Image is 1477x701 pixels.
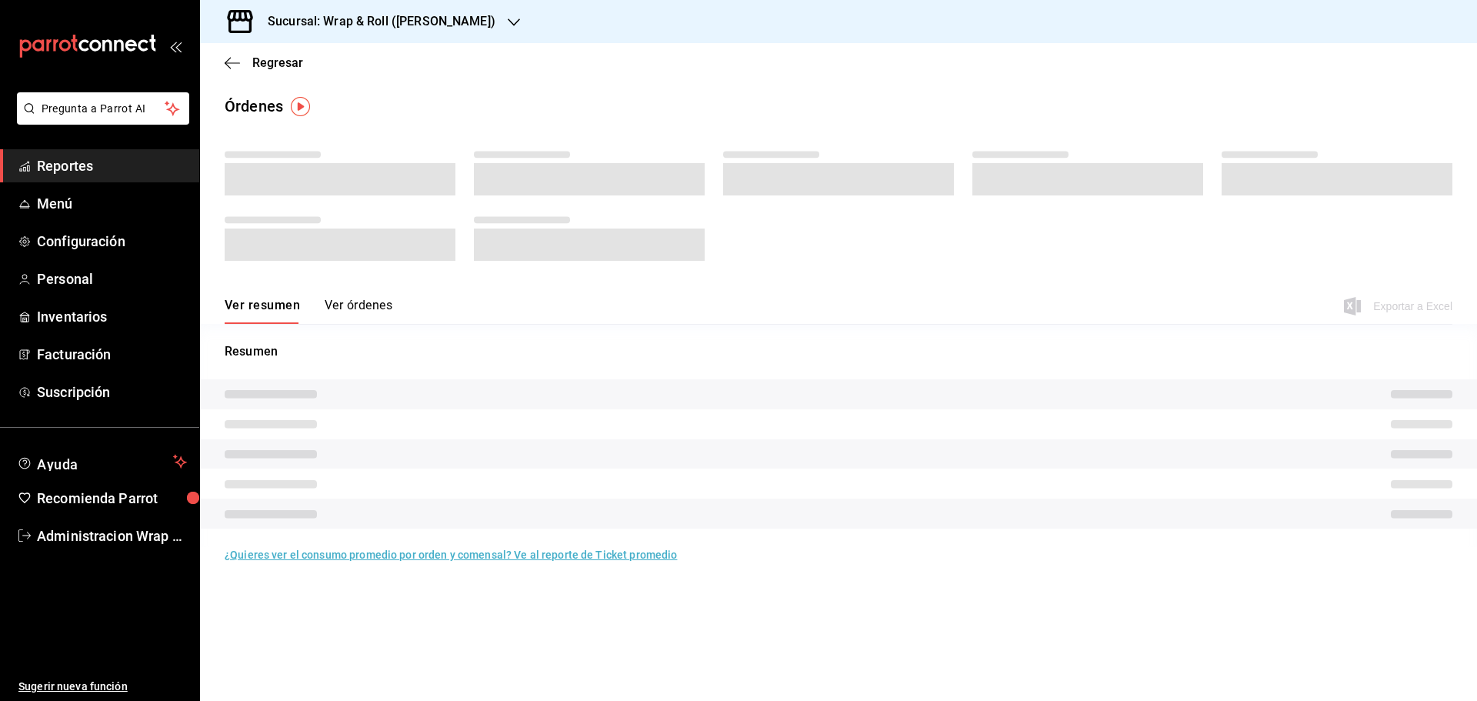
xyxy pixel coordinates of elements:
[37,155,187,176] span: Reportes
[37,488,187,509] span: Recomienda Parrot
[37,306,187,327] span: Inventarios
[18,679,187,695] span: Sugerir nueva función
[225,298,300,324] button: Ver resumen
[225,298,392,324] div: navigation tabs
[225,95,283,118] div: Órdenes
[37,231,187,252] span: Configuración
[42,101,165,117] span: Pregunta a Parrot AI
[325,298,392,324] button: Ver órdenes
[37,526,187,546] span: Administracion Wrap N Roll
[252,55,303,70] span: Regresar
[37,382,187,402] span: Suscripción
[17,92,189,125] button: Pregunta a Parrot AI
[37,193,187,214] span: Menú
[37,269,187,289] span: Personal
[169,40,182,52] button: open_drawer_menu
[291,97,310,116] img: Tooltip marker
[37,344,187,365] span: Facturación
[225,549,677,561] a: ¿Quieres ver el consumo promedio por orden y comensal? Ve al reporte de Ticket promedio
[37,452,167,471] span: Ayuda
[225,55,303,70] button: Regresar
[11,112,189,128] a: Pregunta a Parrot AI
[255,12,495,31] h3: Sucursal: Wrap & Roll ([PERSON_NAME])
[225,342,1452,361] p: Resumen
